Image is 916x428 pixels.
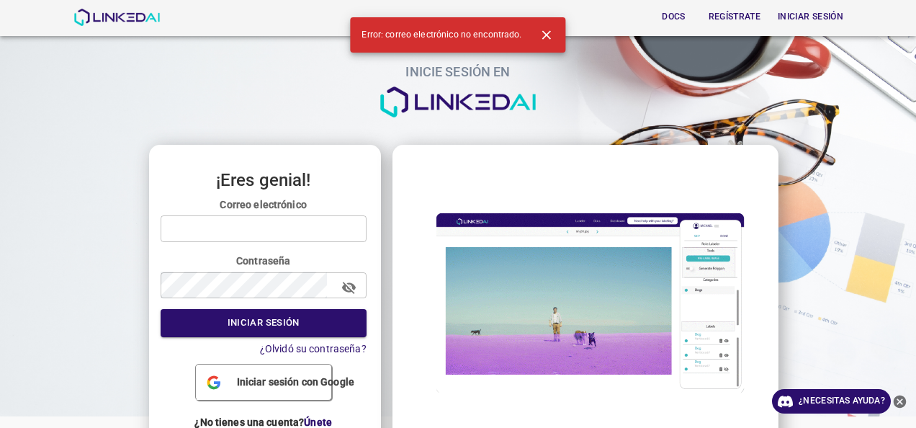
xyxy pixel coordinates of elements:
[799,393,885,409] font: ¿Necesitas ayuda?
[772,5,849,29] button: Iniciar sesión
[703,5,767,29] button: Regístrate
[304,416,332,428] a: Únete
[772,389,891,414] a: ¿Necesitas ayuda?
[161,309,367,337] button: Iniciar sesión
[404,201,765,404] img: login_image.gif
[648,2,700,32] a: Docs
[534,22,560,48] button: Cerrar
[231,375,360,390] span: Iniciar sesión con Google
[891,389,909,414] button: Cerrar Ayuda
[769,2,852,32] a: Iniciar sesión
[651,5,697,29] button: Docs
[362,29,521,42] span: Error: correo electrónico no encontrado.
[161,171,367,190] h3: ¡Eres genial!
[161,197,367,212] label: Correo electrónico
[161,254,367,268] label: Contraseña
[73,9,161,26] img: Linked AI
[260,343,367,355] a: ¿Olvidó su contraseña?
[700,2,770,32] a: Regístrate
[379,86,537,118] img: logo.png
